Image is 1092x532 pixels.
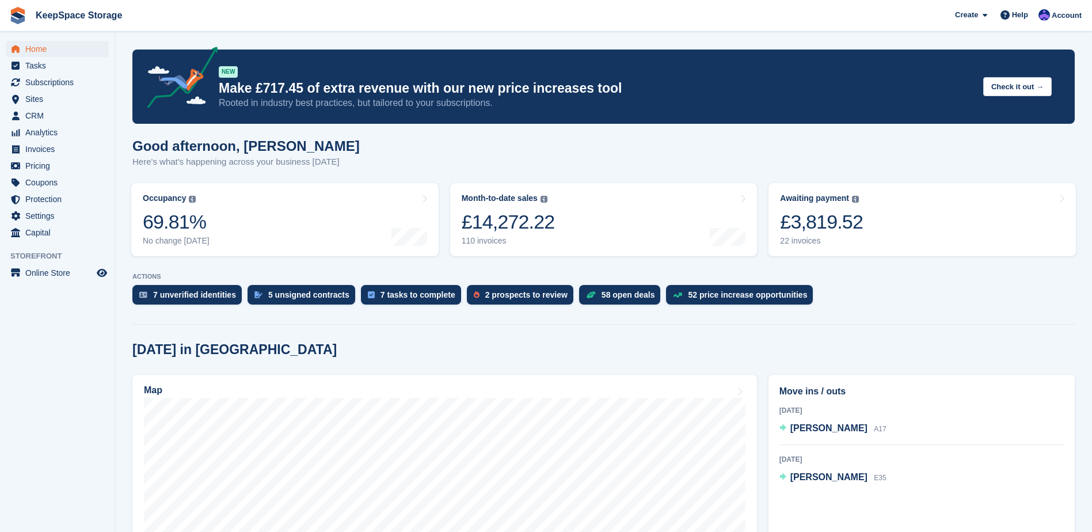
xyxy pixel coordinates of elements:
a: menu [6,58,109,74]
span: [PERSON_NAME] [790,472,867,482]
div: 110 invoices [462,236,555,246]
a: menu [6,141,109,157]
a: menu [6,74,109,90]
div: Month-to-date sales [462,193,538,203]
h2: Move ins / outs [779,385,1064,398]
img: verify_identity-adf6edd0f0f0b5bbfe63781bf79b02c33cf7c696d77639b501bdc392416b5a36.svg [139,291,147,298]
p: Make £717.45 of extra revenue with our new price increases tool [219,80,974,97]
span: Pricing [25,158,94,174]
a: KeepSpace Storage [31,6,127,25]
div: 69.81% [143,210,210,234]
img: icon-info-grey-7440780725fd019a000dd9b08b2336e03edf1995a4989e88bcd33f0948082b44.svg [852,196,859,203]
div: No change [DATE] [143,236,210,246]
div: 7 unverified identities [153,290,236,299]
img: deal-1b604bf984904fb50ccaf53a9ad4b4a5d6e5aea283cecdc64d6e3604feb123c2.svg [586,291,596,299]
img: icon-info-grey-7440780725fd019a000dd9b08b2336e03edf1995a4989e88bcd33f0948082b44.svg [541,196,547,203]
div: 7 tasks to complete [381,290,455,299]
div: NEW [219,66,238,78]
a: menu [6,265,109,281]
img: icon-info-grey-7440780725fd019a000dd9b08b2336e03edf1995a4989e88bcd33f0948082b44.svg [189,196,196,203]
p: Here's what's happening across your business [DATE] [132,155,360,169]
a: 2 prospects to review [467,285,579,310]
a: Month-to-date sales £14,272.22 110 invoices [450,183,758,256]
div: 5 unsigned contracts [268,290,349,299]
p: ACTIONS [132,273,1075,280]
span: Home [25,41,94,57]
span: Online Store [25,265,94,281]
h1: Good afternoon, [PERSON_NAME] [132,138,360,154]
a: 52 price increase opportunities [666,285,819,310]
img: stora-icon-8386f47178a22dfd0bd8f6a31ec36ba5ce8667c1dd55bd0f319d3a0aa187defe.svg [9,7,26,24]
a: menu [6,41,109,57]
span: Create [955,9,978,21]
span: Storefront [10,250,115,262]
a: menu [6,174,109,191]
div: 2 prospects to review [485,290,568,299]
img: task-75834270c22a3079a89374b754ae025e5fb1db73e45f91037f5363f120a921f8.svg [368,291,375,298]
a: menu [6,158,109,174]
h2: Map [144,385,162,396]
a: menu [6,225,109,241]
img: price_increase_opportunities-93ffe204e8149a01c8c9dc8f82e8f89637d9d84a8eef4429ea346261dce0b2c0.svg [673,292,682,298]
span: Help [1012,9,1028,21]
p: Rooted in industry best practices, but tailored to your subscriptions. [219,97,974,109]
span: E35 [874,474,886,482]
a: 5 unsigned contracts [248,285,361,310]
span: A17 [874,425,886,433]
div: £3,819.52 [780,210,863,234]
a: menu [6,208,109,224]
a: [PERSON_NAME] A17 [779,421,886,436]
a: [PERSON_NAME] E35 [779,470,886,485]
img: prospect-51fa495bee0391a8d652442698ab0144808aea92771e9ea1ae160a38d050c398.svg [474,291,480,298]
div: 22 invoices [780,236,863,246]
span: Invoices [25,141,94,157]
span: [PERSON_NAME] [790,423,867,433]
div: Awaiting payment [780,193,849,203]
a: Preview store [95,266,109,280]
div: [DATE] [779,454,1064,465]
a: menu [6,191,109,207]
a: Awaiting payment £3,819.52 22 invoices [768,183,1076,256]
a: 58 open deals [579,285,667,310]
span: Analytics [25,124,94,140]
div: £14,272.22 [462,210,555,234]
a: menu [6,91,109,107]
a: menu [6,108,109,124]
span: Tasks [25,58,94,74]
span: Settings [25,208,94,224]
a: Occupancy 69.81% No change [DATE] [131,183,439,256]
span: Protection [25,191,94,207]
span: Sites [25,91,94,107]
div: [DATE] [779,405,1064,416]
button: Check it out → [983,77,1052,96]
img: contract_signature_icon-13c848040528278c33f63329250d36e43548de30e8caae1d1a13099fd9432cc5.svg [254,291,262,298]
span: Account [1052,10,1082,21]
span: Capital [25,225,94,241]
div: 52 price increase opportunities [688,290,807,299]
div: Occupancy [143,193,186,203]
a: 7 tasks to complete [361,285,467,310]
span: CRM [25,108,94,124]
img: price-adjustments-announcement-icon-8257ccfd72463d97f412b2fc003d46551f7dbcb40ab6d574587a9cd5c0d94... [138,47,218,112]
div: 58 open deals [602,290,655,299]
span: Subscriptions [25,74,94,90]
h2: [DATE] in [GEOGRAPHIC_DATA] [132,342,337,358]
span: Coupons [25,174,94,191]
a: 7 unverified identities [132,285,248,310]
a: menu [6,124,109,140]
img: Chloe Clark [1038,9,1050,21]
